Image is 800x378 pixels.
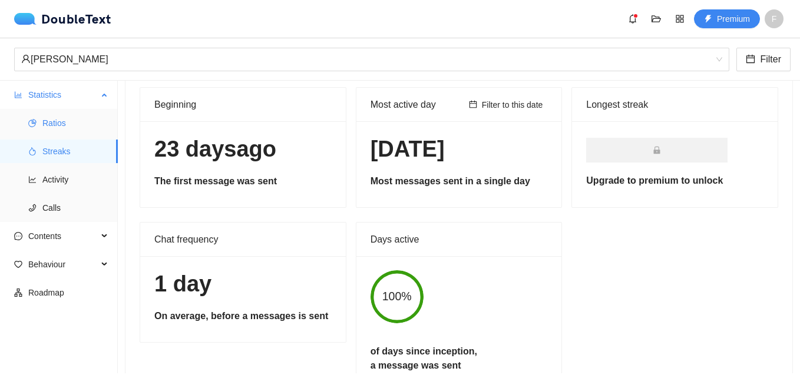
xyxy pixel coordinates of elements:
span: Activity [42,168,108,191]
h1: 1 day [154,270,332,298]
div: Beginning [154,88,332,121]
h1: 23 days ago [154,135,332,163]
span: user [21,54,31,64]
span: Premium [717,12,750,25]
span: message [14,232,22,240]
span: pie-chart [28,119,37,127]
div: [PERSON_NAME] [21,48,712,71]
div: Longest streak [586,97,763,112]
span: 100% [371,291,424,303]
h1: [DATE] [371,135,548,163]
span: apartment [14,289,22,297]
div: Most active day [371,88,464,121]
a: logoDoubleText [14,13,111,25]
span: thunderbolt [704,15,712,24]
h5: of days since inception, a message was sent [371,344,477,373]
span: F [772,9,777,28]
div: Chat frequency [154,223,332,256]
button: bell [623,9,642,28]
span: Statistics [28,83,98,107]
h5: The first message was sent [154,174,332,188]
h5: Upgrade to premium to unlock [586,174,763,188]
button: appstore [670,9,689,28]
span: Filter [760,52,781,67]
span: heart [14,260,22,268]
span: bell [624,14,642,24]
span: Roadmap [28,281,108,304]
span: line-chart [28,175,37,184]
span: appstore [671,14,689,24]
span: Behaviour [28,253,98,276]
h5: On average, before a messages is sent [154,309,332,323]
span: Calls [42,196,108,220]
span: Contents [28,224,98,248]
button: folder-open [647,9,666,28]
button: thunderboltPremium [694,9,760,28]
button: calendarFilter [736,48,791,71]
span: Filter to this date [482,98,543,111]
span: Streaks [42,140,108,163]
span: Ratios [42,111,108,135]
span: calendar [746,54,755,65]
span: folder-open [647,14,665,24]
div: DoubleText [14,13,111,25]
div: Days active [371,223,548,256]
span: Atsuki Kamurizaki [21,48,722,71]
span: fire [28,147,37,155]
span: phone [28,204,37,212]
h5: Most messages sent in a single day [371,174,548,188]
img: logo [14,13,41,25]
span: calendar [469,100,477,110]
span: lock [653,146,661,154]
span: bar-chart [14,91,22,99]
button: calendarFilter to this date [464,98,548,112]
